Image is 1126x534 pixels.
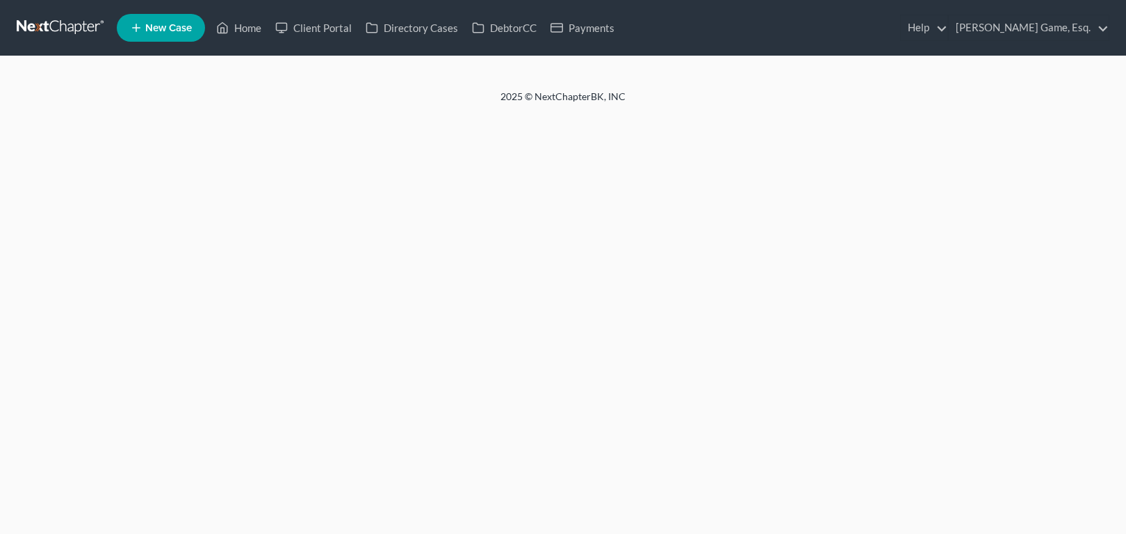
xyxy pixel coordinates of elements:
a: Home [209,15,268,40]
div: 2025 © NextChapterBK, INC [167,90,959,115]
new-legal-case-button: New Case [117,14,205,42]
a: Directory Cases [359,15,465,40]
a: DebtorCC [465,15,544,40]
a: [PERSON_NAME] Game, Esq. [949,15,1109,40]
a: Payments [544,15,621,40]
a: Help [901,15,947,40]
a: Client Portal [268,15,359,40]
